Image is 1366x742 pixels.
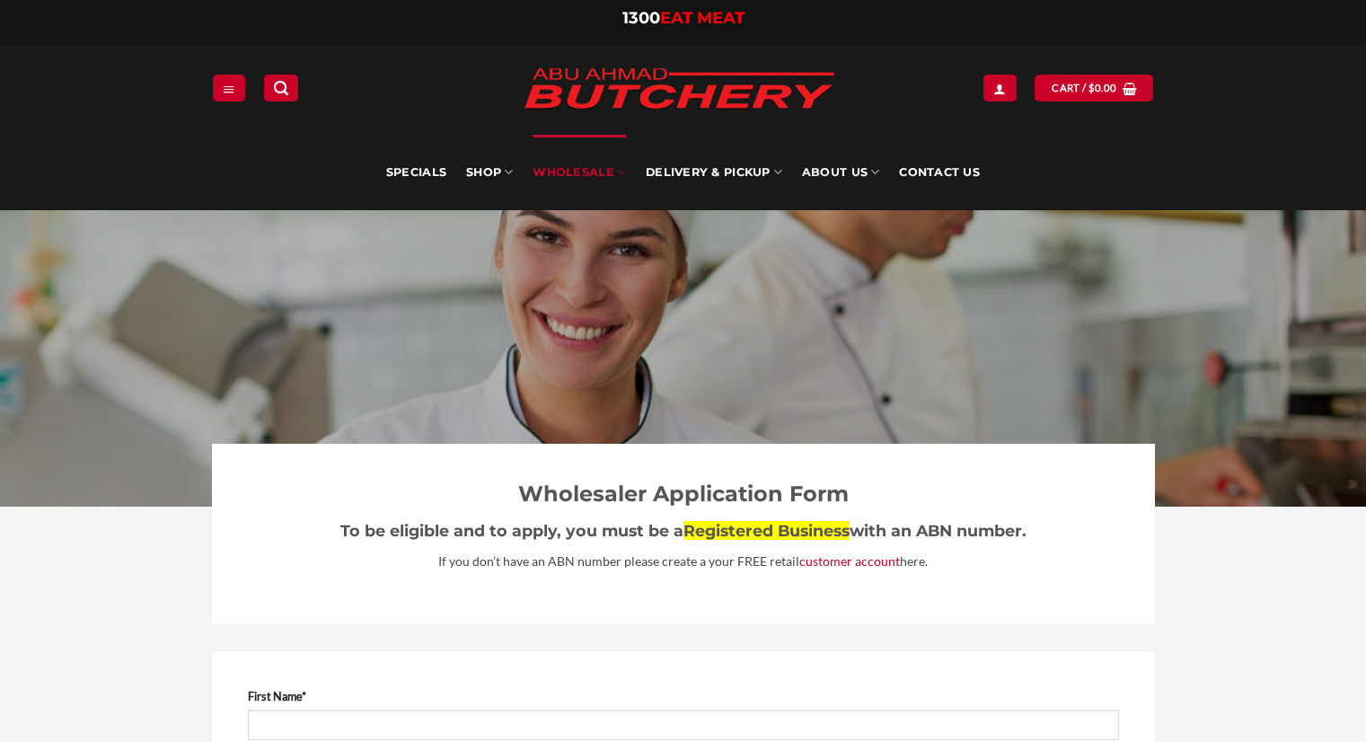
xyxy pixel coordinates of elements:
a: 1300EAT MEAT [622,8,745,28]
img: Abu Ahmad Butchery [508,56,850,124]
a: About Us [802,135,879,210]
span: EAT MEAT [660,8,745,28]
span: Cart / [1052,80,1116,96]
a: View cart [1035,75,1153,101]
a: Search [264,75,298,101]
a: Menu [213,75,245,101]
span: 1300 [622,8,660,28]
bdi: 0.00 [1088,82,1117,93]
strong: Wholesaler Application Form [518,481,849,507]
a: SHOP [466,135,513,210]
a: Contact Us [899,135,980,210]
p: If you don’t have an ABN number please create a your FREE retail here. [248,552,1119,572]
a: Delivery & Pickup [646,135,782,210]
label: First Name [248,687,1119,705]
span: $ [1088,80,1095,96]
a: customer account [799,553,900,569]
a: Specials [386,135,446,210]
a: Login [983,75,1016,101]
h3: To be eligible and to apply, you must be a with an ABN number. [248,518,1119,543]
a: Wholesale [533,135,626,210]
strong: Registered Business [683,521,850,540]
